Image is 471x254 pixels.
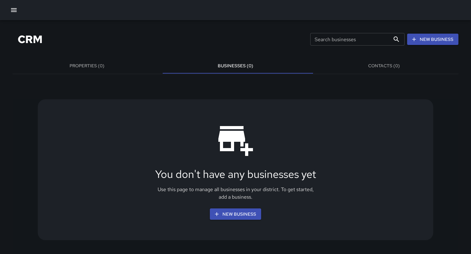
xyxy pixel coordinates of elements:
[18,33,42,46] h4: CRM
[210,208,261,220] button: New Business
[154,186,317,201] p: Use this page to manage all businesses in your district. To get started, add a business.
[161,58,310,74] button: Businesses (0)
[407,34,458,45] button: New Business
[13,58,161,74] button: Properties (0)
[310,58,458,74] button: Contacts (0)
[155,168,316,181] h4: You don't have any businesses yet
